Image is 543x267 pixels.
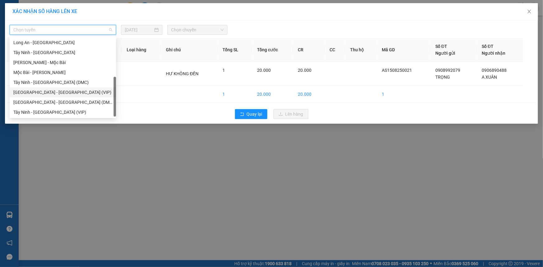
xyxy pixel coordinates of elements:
[252,38,293,62] th: Tổng cước
[10,67,116,77] div: Mộc Bài - Hồ Chí Minh
[482,75,497,80] span: A XUÂN
[435,68,460,73] span: 0908992079
[13,79,112,86] div: Tây Ninh - [GEOGRAPHIC_DATA] (DMC)
[482,44,494,49] span: Số ĐT
[482,68,507,73] span: 0906890488
[223,68,225,73] span: 1
[274,109,308,119] button: uploadLên hàng
[377,38,431,62] th: Mã GD
[13,99,112,106] div: [GEOGRAPHIC_DATA] - [GEOGRAPHIC_DATA] (DMC)
[7,62,30,86] td: 1
[13,69,112,76] div: Mộc Bài - [PERSON_NAME]
[377,86,431,103] td: 1
[257,68,271,73] span: 20.000
[293,86,325,103] td: 20.000
[10,107,116,117] div: Tây Ninh - Sài Gòn (VIP)
[293,38,325,62] th: CR
[10,58,116,67] div: Hồ Chí Minh - Mộc Bài
[171,25,224,35] span: Chọn chuyến
[482,51,505,56] span: Người nhận
[435,44,447,49] span: Số ĐT
[10,87,116,97] div: Sài Gòn - Tây Ninh (VIP)
[218,86,252,103] td: 1
[10,38,116,48] div: Long An - Tây Ninh
[435,75,450,80] span: TRỌNG
[122,38,161,62] th: Loại hàng
[240,112,244,117] span: rollback
[13,49,112,56] div: Tây Ninh - [GEOGRAPHIC_DATA]
[527,9,532,14] span: close
[13,39,112,46] div: Long An - [GEOGRAPHIC_DATA]
[298,68,312,73] span: 20.000
[13,25,112,35] span: Chọn tuyến
[13,109,112,116] div: Tây Ninh - [GEOGRAPHIC_DATA] (VIP)
[247,111,262,117] span: Quay lại
[13,89,112,96] div: [GEOGRAPHIC_DATA] - [GEOGRAPHIC_DATA] (VIP)
[161,38,218,62] th: Ghi chú
[10,48,116,58] div: Tây Ninh - Long An
[325,38,345,62] th: CC
[345,38,377,62] th: Thu hộ
[10,97,116,107] div: Sài Gòn - Tây Ninh (DMC)
[382,68,412,73] span: AS1508250021
[10,77,116,87] div: Tây Ninh - Sài Gòn (DMC)
[252,86,293,103] td: 20.000
[125,26,153,33] input: 15/08/2025
[7,38,30,62] th: STT
[521,3,538,21] button: Close
[166,71,199,76] span: HƯ KHÔNG ĐỀN
[235,109,267,119] button: rollbackQuay lại
[12,8,77,14] span: XÁC NHẬN SỐ HÀNG LÊN XE
[435,51,455,56] span: Người gửi
[13,59,112,66] div: [PERSON_NAME] - Mộc Bài
[218,38,252,62] th: Tổng SL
